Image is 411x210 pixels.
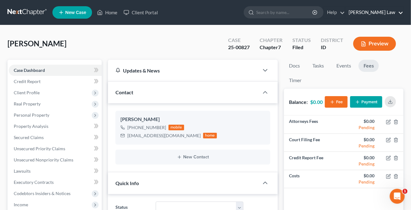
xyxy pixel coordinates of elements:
[260,44,282,51] div: Chapter
[120,116,265,123] div: [PERSON_NAME]
[14,124,48,129] span: Property Analysis
[7,39,66,48] span: [PERSON_NAME]
[14,168,31,174] span: Lawsuits
[9,143,102,154] a: Unsecured Priority Claims
[115,67,252,74] div: Updates & News
[349,143,375,149] div: Pending
[120,7,161,18] a: Client Portal
[14,157,73,162] span: Unsecured Nonpriority Claims
[390,189,405,204] iframe: Intercom live chat
[203,133,217,138] div: home
[349,155,375,161] div: $0.00
[284,152,344,170] td: Credit Report Fee
[284,115,344,133] td: Attorneys Fees
[289,99,308,105] strong: Balance:
[14,202,28,207] span: Income
[9,166,102,177] a: Lawsuits
[14,146,65,151] span: Unsecured Priority Claims
[284,60,305,72] a: Docs
[9,65,102,76] a: Case Dashboard
[9,121,102,132] a: Property Analysis
[321,37,343,44] div: District
[14,135,44,140] span: Secured Claims
[307,60,329,72] a: Tasks
[349,161,375,167] div: Pending
[14,180,54,185] span: Executory Contracts
[292,44,311,51] div: Filed
[228,37,250,44] div: Case
[14,191,71,196] span: Codebtors Insiders & Notices
[324,7,345,18] a: Help
[14,112,49,118] span: Personal Property
[120,155,265,160] button: New Contact
[14,90,40,95] span: Client Profile
[260,37,282,44] div: Chapter
[403,189,408,194] span: 1
[278,44,281,50] span: 7
[127,124,166,131] div: [PHONE_NUMBER]
[359,60,379,72] a: Fees
[9,154,102,166] a: Unsecured Nonpriority Claims
[345,7,403,18] a: [PERSON_NAME] Law
[14,68,45,73] span: Case Dashboard
[331,60,356,72] a: Events
[349,137,375,143] div: $0.00
[353,37,396,51] button: Preview
[321,44,343,51] div: ID
[115,180,139,186] span: Quick Info
[284,170,344,188] td: Costs
[94,7,120,18] a: Home
[65,10,86,15] span: New Case
[292,37,311,44] div: Status
[169,125,184,130] div: mobile
[14,101,41,106] span: Real Property
[127,133,201,139] div: [EMAIL_ADDRESS][DOMAIN_NAME]
[349,124,375,131] div: Pending
[284,74,306,86] a: Timer
[325,96,348,108] button: Fee
[350,96,382,108] button: Payment
[9,177,102,188] a: Executory Contracts
[349,118,375,124] div: $0.00
[349,173,375,179] div: $0.00
[256,7,313,18] input: Search by name...
[14,79,41,84] span: Credit Report
[9,76,102,87] a: Credit Report
[310,99,323,105] strong: $0.00
[284,133,344,152] td: Court Filing Fee
[115,89,133,95] span: Contact
[9,132,102,143] a: Secured Claims
[349,179,375,185] div: Pending
[228,44,250,51] div: 25-00827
